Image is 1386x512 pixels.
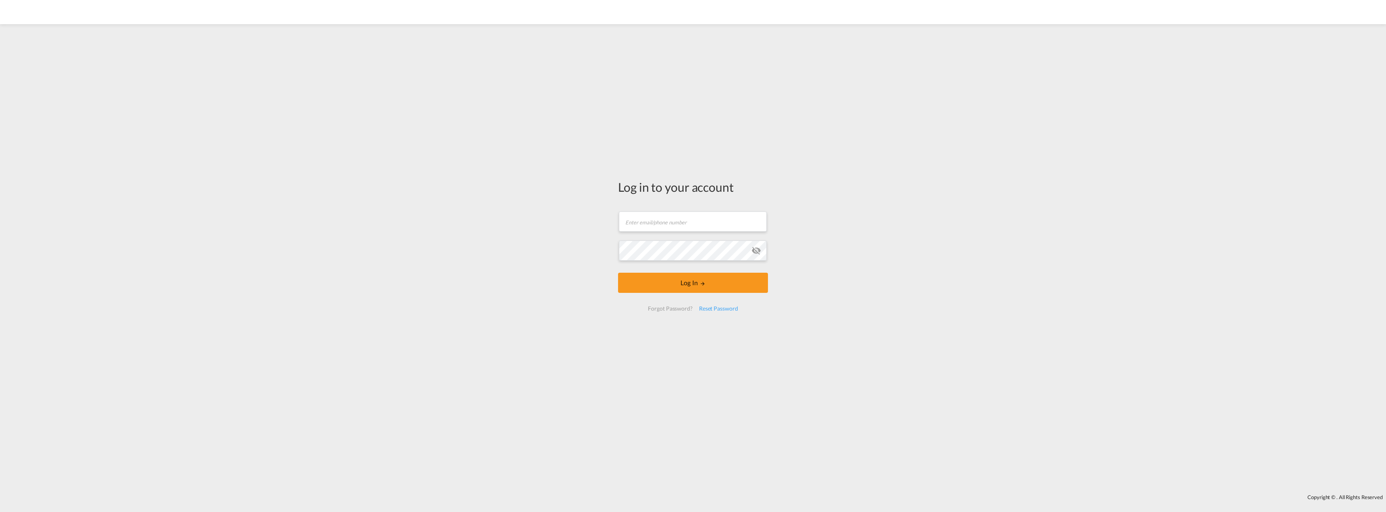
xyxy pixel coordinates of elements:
[696,301,741,316] div: Reset Password
[618,178,768,195] div: Log in to your account
[618,273,768,293] button: LOGIN
[645,301,695,316] div: Forgot Password?
[751,246,761,255] md-icon: icon-eye-off
[619,211,767,232] input: Enter email/phone number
